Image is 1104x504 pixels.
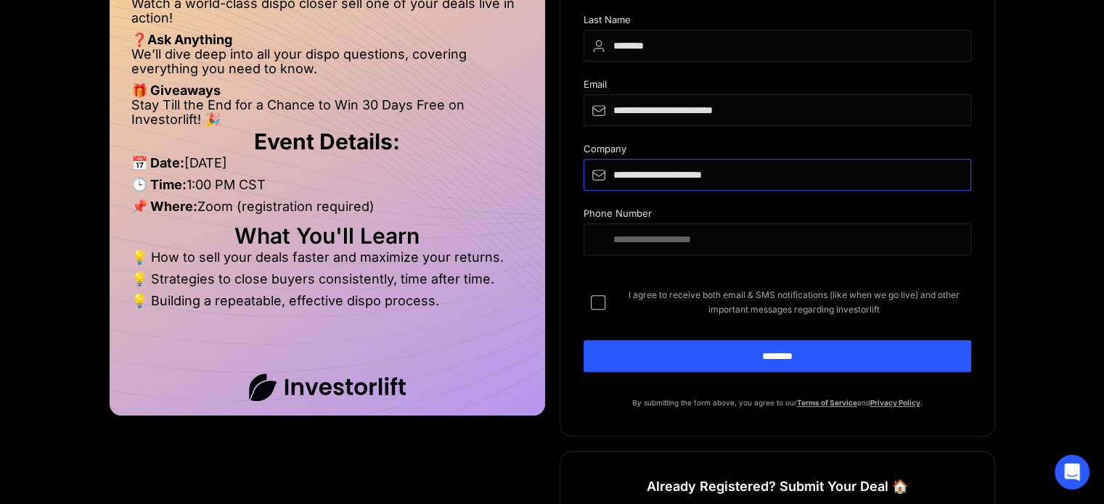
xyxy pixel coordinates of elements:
div: Email [584,79,971,94]
p: By submitting the form above, you agree to our and . [584,395,971,410]
li: Stay Till the End for a Chance to Win 30 Days Free on Investorlift! 🎉 [131,98,523,127]
strong: 🕒 Time: [131,177,187,192]
div: Company [584,144,971,159]
li: 💡 Strategies to close buyers consistently, time after time. [131,272,523,294]
a: Privacy Policy [870,398,920,407]
li: We’ll dive deep into all your dispo questions, covering everything you need to know. [131,47,523,83]
strong: ❓Ask Anything [131,32,232,47]
div: Open Intercom Messenger [1055,455,1089,489]
li: [DATE] [131,156,523,178]
strong: 🎁 Giveaways [131,83,221,98]
h1: Already Registered? Submit Your Deal 🏠 [647,474,908,500]
strong: 📌 Where: [131,199,197,214]
li: 💡 How to sell your deals faster and maximize your returns. [131,250,523,272]
strong: Event Details: [254,128,400,154]
li: 1:00 PM CST [131,178,523,199]
li: Zoom (registration required) [131,199,523,221]
a: Terms of Service [797,398,857,407]
span: I agree to receive both email & SMS notifications (like when we go live) and other important mess... [617,288,971,317]
strong: 📅 Date: [131,155,184,170]
li: 💡 Building a repeatable, effective dispo process. [131,294,523,308]
div: Last Name [584,15,971,30]
div: Phone Number [584,208,971,223]
h2: What You'll Learn [131,228,523,243]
